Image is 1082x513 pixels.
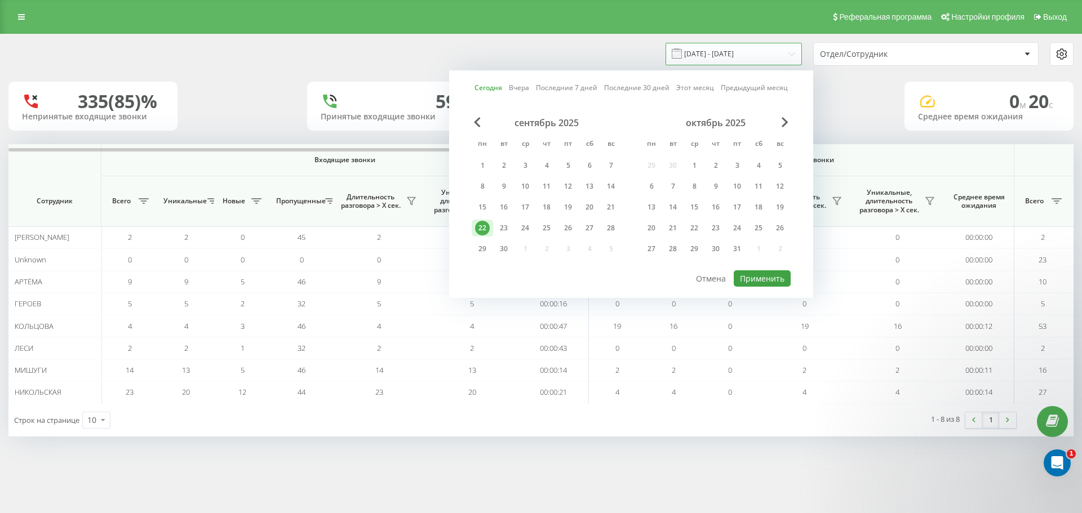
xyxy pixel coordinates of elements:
span: 2 [184,343,188,353]
div: 25 [539,221,554,235]
div: пн 27 окт. 2025 г. [641,240,662,257]
td: 00:00:11 [944,359,1014,381]
div: 10 [87,414,96,426]
div: сб 20 сент. 2025 г. [579,199,600,216]
td: 00:00:00 [944,226,1014,248]
span: 16 [894,321,902,331]
div: 31 [730,242,744,256]
div: ср 10 сент. 2025 г. [515,178,536,195]
span: 1 [1067,449,1076,458]
div: вс 5 окт. 2025 г. [769,157,791,174]
span: 32 [298,343,305,353]
div: вт 21 окт. 2025 г. [662,220,684,237]
div: ср 8 окт. 2025 г. [684,178,705,195]
span: Уникальные, длительность разговора > Х сек. [431,188,496,215]
span: 4 [377,321,381,331]
span: 0 [895,276,899,287]
span: 10 [1039,276,1046,287]
span: 45 [298,232,305,242]
span: 13 [468,365,476,375]
div: 18 [751,200,766,215]
div: 29 [687,242,702,256]
span: 19 [613,321,621,331]
span: 0 [1009,89,1028,113]
div: пт 12 сент. 2025 г. [557,178,579,195]
span: 5 [241,276,245,287]
span: 44 [298,387,305,397]
div: 13 [582,179,597,194]
div: вт 23 сент. 2025 г. [493,220,515,237]
span: 2 [672,365,676,375]
span: 5 [470,298,474,309]
div: Отдел/Сотрудник [820,50,955,59]
div: 25 [751,221,766,235]
abbr: суббота [581,136,598,153]
span: 0 [377,255,381,265]
div: 7 [604,158,618,173]
div: 1 [687,158,702,173]
div: 8 [475,179,490,194]
div: чт 9 окт. 2025 г. [705,178,726,195]
div: пт 10 окт. 2025 г. [726,178,748,195]
div: 17 [730,200,744,215]
span: 4 [470,321,474,331]
div: 12 [561,179,575,194]
span: м [1019,99,1028,111]
span: Уникальные [163,197,204,206]
span: Previous Month [474,117,481,127]
abbr: вторник [664,136,681,153]
span: 2 [241,298,245,309]
span: 20 [182,387,190,397]
span: 2 [470,343,474,353]
div: 28 [666,242,680,256]
div: 19 [773,200,787,215]
abbr: среда [517,136,534,153]
div: ср 22 окт. 2025 г. [684,220,705,237]
span: 9 [184,276,188,287]
span: 0 [128,255,132,265]
span: 20 [468,387,476,397]
div: 6 [644,179,659,194]
td: 00:00:21 [518,381,589,403]
abbr: пятница [560,136,577,153]
div: 10 [730,179,744,194]
div: 9 [496,179,511,194]
div: 12 [773,179,787,194]
div: Непринятые входящие звонки [22,112,164,122]
span: КОЛЬЦОВА [15,321,54,331]
span: 46 [298,276,305,287]
div: 1 [475,158,490,173]
div: 3 [518,158,533,173]
div: 29 [475,242,490,256]
div: чт 25 сент. 2025 г. [536,220,557,237]
div: 23 [496,221,511,235]
div: 2 [708,158,723,173]
div: пн 20 окт. 2025 г. [641,220,662,237]
abbr: понедельник [643,136,660,153]
abbr: среда [686,136,703,153]
span: 4 [895,387,899,397]
div: 5 [773,158,787,173]
span: 0 [728,365,732,375]
div: 16 [496,200,511,215]
span: Пропущенные [276,197,322,206]
div: пн 6 окт. 2025 г. [641,178,662,195]
div: 5 [561,158,575,173]
span: 0 [615,298,619,309]
span: Входящие звонки [131,155,559,164]
span: 0 [615,343,619,353]
div: сб 6 сент. 2025 г. [579,157,600,174]
span: c [1049,99,1053,111]
span: ЛЕСИ [15,343,33,353]
div: 22 [687,221,702,235]
span: 20 [1028,89,1053,113]
div: 3 [730,158,744,173]
a: Этот месяц [676,82,714,93]
abbr: воскресенье [602,136,619,153]
span: 0 [895,343,899,353]
div: ср 3 сент. 2025 г. [515,157,536,174]
abbr: воскресенье [771,136,788,153]
span: 4 [672,387,676,397]
div: 27 [644,242,659,256]
div: вт 16 сент. 2025 г. [493,199,515,216]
